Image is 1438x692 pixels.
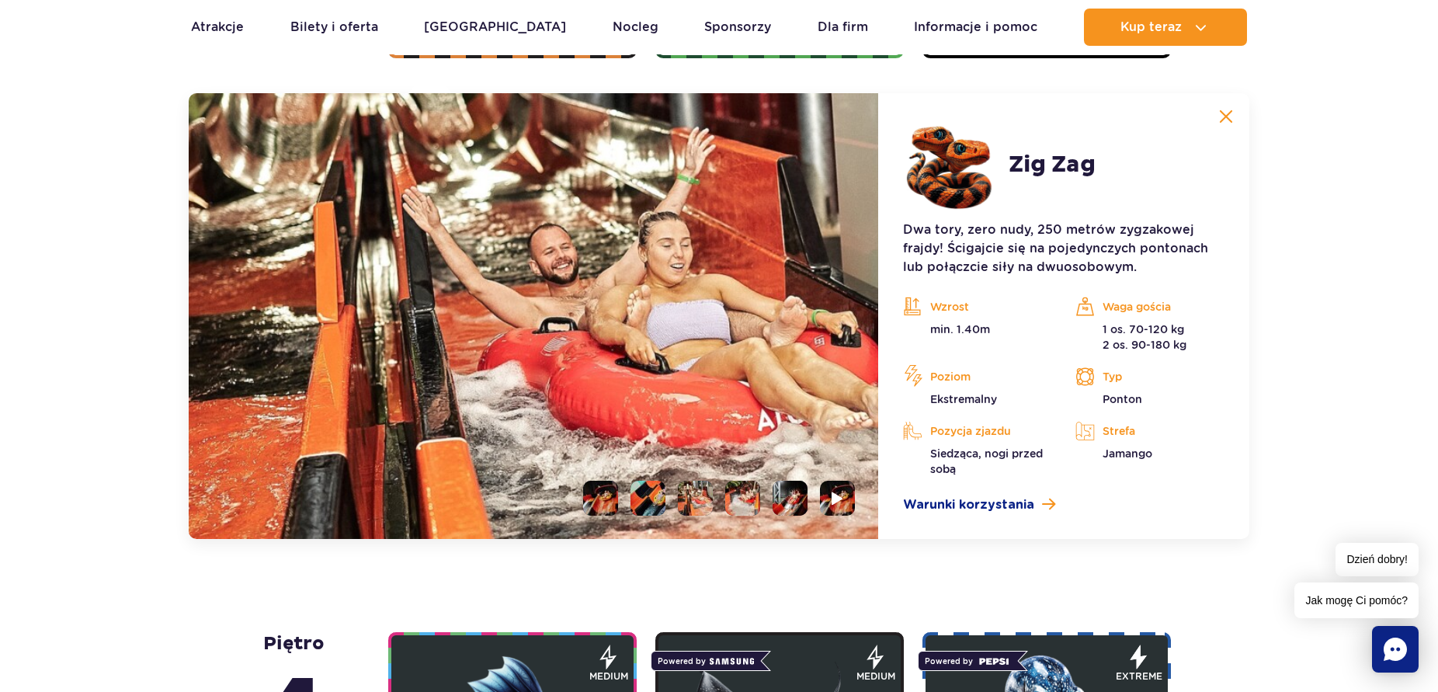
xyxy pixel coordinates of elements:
[704,9,771,46] a: Sponsorzy
[651,651,761,671] span: Powered by
[903,118,996,211] img: 683e9d18e24cb188547945.png
[914,9,1037,46] a: Informacje i pomoc
[191,9,244,46] a: Atrakcje
[1084,9,1247,46] button: Kup teraz
[1294,582,1419,618] span: Jak mogę Ci pomóc?
[1372,626,1419,673] div: Chat
[818,9,868,46] a: Dla firm
[424,9,566,46] a: [GEOGRAPHIC_DATA]
[903,496,1224,514] a: Warunki korzystania
[856,669,895,683] span: medium
[290,9,378,46] a: Bilety i oferta
[589,669,628,683] span: medium
[613,9,658,46] a: Nocleg
[903,391,1052,407] p: Ekstremalny
[903,221,1224,276] p: Dwa tory, zero nudy, 250 metrów zygzakowej frajdy! Ścigajcie się na pojedynczych pontonach lub po...
[903,419,1052,443] p: Pozycja zjazdu
[1120,20,1182,34] span: Kup teraz
[1075,446,1224,461] p: Jamango
[918,651,1018,671] span: Powered by
[1336,543,1419,576] span: Dzień dobry!
[903,365,1052,388] p: Poziom
[1075,365,1224,388] p: Typ
[903,295,1052,318] p: Wzrost
[1075,322,1224,353] p: 1 os. 70-120 kg 2 os. 90-180 kg
[903,496,1034,514] span: Warunki korzystania
[1075,419,1224,443] p: Strefa
[903,446,1052,477] p: Siedząca, nogi przed sobą
[1075,295,1224,318] p: Waga gościa
[1116,669,1162,683] span: extreme
[1009,151,1096,179] h2: Zig Zag
[1075,391,1224,407] p: Ponton
[903,322,1052,337] p: min. 1.40m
